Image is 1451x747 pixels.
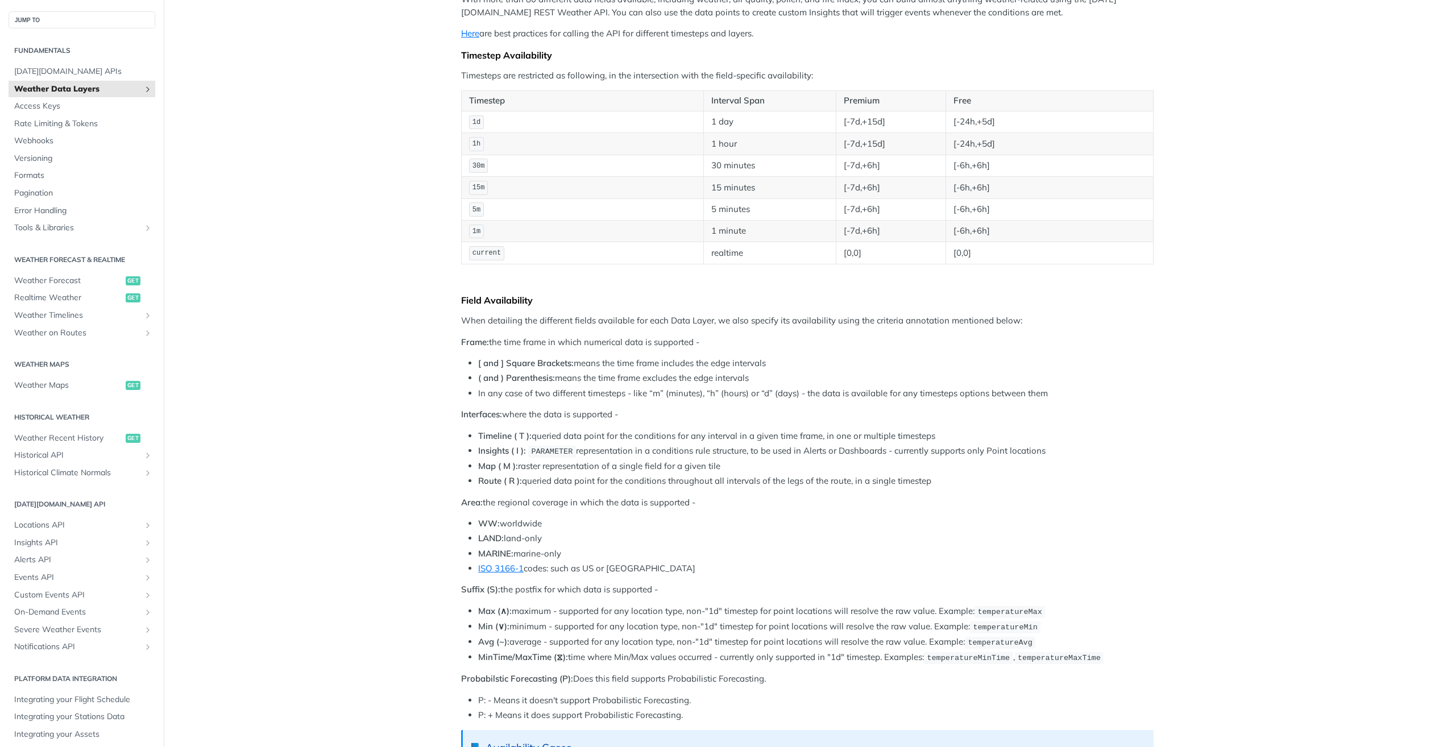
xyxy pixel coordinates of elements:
[836,155,946,176] td: [-7d,+6h]
[14,694,152,706] span: Integrating your Flight Schedule
[126,293,140,302] span: get
[461,673,573,684] strong: Probabilstic Forecasting (P):
[461,409,502,420] strong: Interfaces:
[143,85,152,94] button: Show subpages for Weather Data Layers
[14,572,140,583] span: Events API
[478,547,1154,561] li: marine-only
[836,111,946,132] td: [-7d,+15d]
[703,242,836,264] td: realtime
[143,311,152,320] button: Show subpages for Weather Timelines
[9,638,155,655] a: Notifications APIShow subpages for Notifications API
[14,450,140,461] span: Historical API
[975,606,1045,617] code: temperatureMax
[9,708,155,725] a: Integrating your Stations Data
[836,91,946,111] th: Premium
[461,497,483,508] strong: Area:
[703,220,836,242] td: 1 minute
[14,433,123,444] span: Weather Recent History
[126,276,140,285] span: get
[9,81,155,98] a: Weather Data LayersShow subpages for Weather Data Layers
[924,652,1013,663] code: temperatureMinTime
[143,223,152,233] button: Show subpages for Tools & Libraries
[478,636,1154,649] li: average - supported for any location type, non-"1d" timestep for point locations will resolve the...
[965,637,1035,648] code: temperatureAvg
[9,604,155,621] a: On-Demand EventsShow subpages for On-Demand Events
[478,621,509,632] strong: Min (∨):
[9,412,155,422] h2: Historical Weather
[9,325,155,342] a: Weather on RoutesShow subpages for Weather on Routes
[9,150,155,167] a: Versioning
[478,532,1154,545] li: land-only
[9,447,155,464] a: Historical APIShow subpages for Historical API
[14,275,123,287] span: Weather Forecast
[478,651,568,662] strong: MinTime/MaxTime (⧖):
[478,475,522,486] strong: Route ( R ):
[461,49,1154,61] div: Timestep Availability
[478,445,1154,458] li: representation in a conditions rule structure, to be used in Alerts or Dashboards - currently sup...
[461,336,1154,349] p: the time frame in which numerical data is supported -
[9,464,155,482] a: Historical Climate NormalsShow subpages for Historical Climate Normals
[946,177,1153,198] td: [-6h,+6h]
[9,377,155,394] a: Weather Mapsget
[14,711,152,723] span: Integrating your Stations Data
[478,620,1154,633] li: minimum - supported for any location type, non-"1d" timestep for point locations will resolve the...
[469,159,488,173] code: 30m
[703,177,836,198] td: 15 minutes
[143,468,152,478] button: Show subpages for Historical Climate Normals
[703,91,836,111] th: Interval Span
[9,219,155,236] a: Tools & LibrariesShow subpages for Tools & Libraries
[478,372,1154,385] li: means the time frame excludes the edge intervals
[14,380,123,391] span: Weather Maps
[9,45,155,56] h2: Fundamentals
[14,170,152,181] span: Formats
[14,310,140,321] span: Weather Timelines
[461,673,1154,686] p: Does this field supports Probabilistic Forecasting.
[9,534,155,551] a: Insights APIShow subpages for Insights API
[478,605,1154,618] li: maximum - supported for any location type, non-"1d" timestep for point locations will resolve the...
[9,499,155,509] h2: [DATE][DOMAIN_NAME] API
[462,91,704,111] th: Timestep
[9,430,155,447] a: Weather Recent Historyget
[528,446,576,457] code: PARAMETER
[461,583,1154,596] p: the postfix for which data is supported -
[9,202,155,219] a: Error Handling
[478,517,1154,530] li: worldwide
[478,445,526,456] strong: Insights ( I ):
[946,133,1153,155] td: [-24h,+5d]
[478,563,524,574] a: ISO 3166-1
[143,451,152,460] button: Show subpages for Historical API
[143,642,152,651] button: Show subpages for Notifications API
[703,111,836,132] td: 1 day
[9,517,155,534] a: Locations APIShow subpages for Locations API
[9,132,155,150] a: Webhooks
[478,372,555,383] strong: ( and ) Parenthesis:
[9,359,155,370] h2: Weather Maps
[14,537,140,549] span: Insights API
[14,222,140,234] span: Tools & Libraries
[836,133,946,155] td: [-7d,+15d]
[14,729,152,740] span: Integrating your Assets
[14,135,152,147] span: Webhooks
[703,198,836,220] td: 5 minutes
[461,69,1154,82] p: Timesteps are restricted as following, in the intersection with the field-specific availability:
[1015,652,1104,663] code: temperatureMaxTime
[143,329,152,338] button: Show subpages for Weather on Routes
[14,66,152,77] span: [DATE][DOMAIN_NAME] APIs
[14,624,140,636] span: Severe Weather Events
[478,460,518,471] strong: Map ( M ):
[9,11,155,28] button: JUMP TO
[14,205,152,217] span: Error Handling
[126,381,140,390] span: get
[461,584,500,595] strong: Suffix (S):
[143,625,152,634] button: Show subpages for Severe Weather Events
[478,430,1154,443] li: queried data point for the conditions for any interval in a given time frame, in one or multiple ...
[9,185,155,202] a: Pagination
[14,101,152,112] span: Access Keys
[478,475,1154,488] li: queried data point for the conditions throughout all intervals of the legs of the route, in a sin...
[469,225,484,239] code: 1m
[478,387,1154,400] li: In any case of two different timesteps - like “m” (minutes), “h” (hours) or “d” (days) - the data...
[9,272,155,289] a: Weather Forecastget
[14,327,140,339] span: Weather on Routes
[703,155,836,176] td: 30 minutes
[9,551,155,568] a: Alerts APIShow subpages for Alerts API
